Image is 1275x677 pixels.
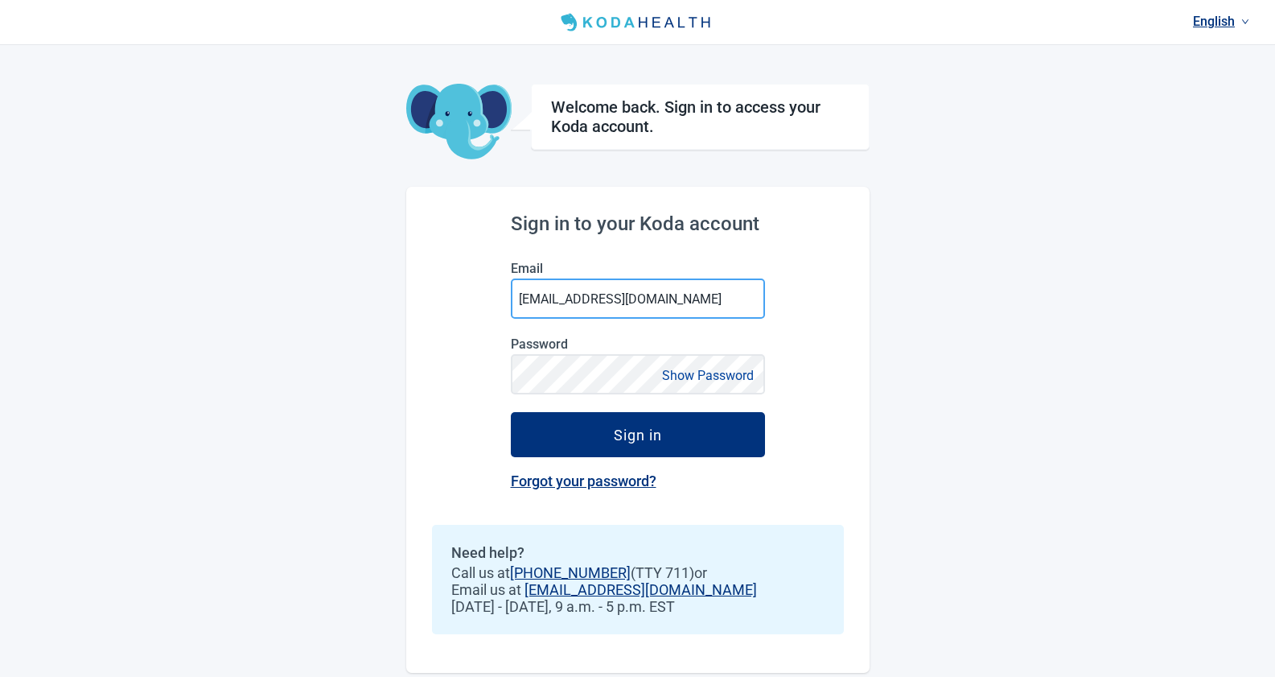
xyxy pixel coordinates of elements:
[451,598,825,615] span: [DATE] - [DATE], 9 a.m. - 5 p.m. EST
[511,213,765,235] h2: Sign in to your Koda account
[451,544,825,561] h2: Need help?
[510,564,631,581] a: [PHONE_NUMBER]
[406,45,870,673] main: Main content
[657,365,759,386] button: Show Password
[524,581,757,598] a: [EMAIL_ADDRESS][DOMAIN_NAME]
[554,10,720,35] img: Koda Health
[451,564,825,581] span: Call us at (TTY 711) or
[1187,8,1256,35] a: Current language: English
[406,84,512,161] img: Koda Elephant
[551,97,849,136] h1: Welcome back. Sign in to access your Koda account.
[614,427,662,443] div: Sign in
[511,412,765,457] button: Sign in
[511,473,656,489] a: Forgot your password?
[451,581,825,598] span: Email us at
[1241,18,1249,26] span: down
[511,261,765,276] label: Email
[511,336,765,352] label: Password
